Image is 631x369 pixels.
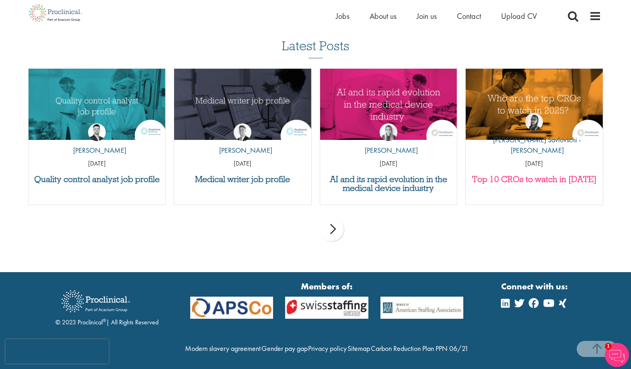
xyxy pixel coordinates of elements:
img: APSCo [184,297,280,319]
p: [DATE] [466,159,603,168]
a: About us [370,11,397,21]
p: [PERSON_NAME] [67,145,126,156]
a: Link to a post [29,69,166,140]
p: [DATE] [174,159,311,168]
p: [DATE] [29,159,166,168]
a: Modern slavery agreement [185,344,261,353]
strong: Connect with us: [501,280,569,293]
a: Upload CV [501,11,537,21]
a: Join us [417,11,437,21]
a: Hannah Burke [PERSON_NAME] [359,123,418,160]
img: AI and Its Impact on the Medical Device Industry | Proclinical [320,69,457,140]
a: George Watson [PERSON_NAME] [213,123,272,160]
div: next [320,217,344,241]
img: quality control analyst job profile [29,69,166,140]
img: Top 10 CROs 2025 | Proclinical [466,69,603,140]
a: Carbon Reduction Plan PPN 06/21 [371,344,469,353]
img: Joshua Godden [88,123,106,141]
a: AI and its rapid evolution in the medical device industry [324,175,453,193]
a: Sitemap [347,344,370,353]
a: Gender pay gap [261,344,308,353]
p: [PERSON_NAME] [213,145,272,156]
a: Link to a post [466,69,603,140]
img: Hannah Burke [380,123,397,141]
a: Joshua Godden [PERSON_NAME] [67,123,126,160]
a: Contact [457,11,481,21]
a: Link to a post [174,69,311,140]
a: Privacy policy [308,344,347,353]
img: APSCo [374,297,470,319]
div: © 2023 Proclinical | All Rights Reserved [55,284,158,327]
img: Medical writer job profile [174,69,311,140]
strong: Members of: [190,280,464,293]
img: Theodora Savlovschi - Wicks [525,113,543,131]
iframe: reCAPTCHA [6,339,109,363]
a: Link to a post [320,69,457,140]
a: Theodora Savlovschi - Wicks [PERSON_NAME] Savlovschi - [PERSON_NAME] [466,113,603,159]
sup: ® [103,317,106,324]
h3: Latest Posts [282,39,349,58]
p: [DATE] [320,159,457,168]
a: Medical writer job profile [178,175,307,184]
span: 1 [605,343,612,350]
p: [PERSON_NAME] Savlovschi - [PERSON_NAME] [466,135,603,155]
img: George Watson [234,123,251,141]
a: Top 10 CROs to watch in [DATE] [470,175,599,184]
a: Jobs [336,11,349,21]
p: [PERSON_NAME] [359,145,418,156]
a: Quality control analyst job profile [33,175,162,184]
img: APSCo [279,297,374,319]
img: Proclinical Recruitment [55,285,136,318]
img: Chatbot [605,343,629,367]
